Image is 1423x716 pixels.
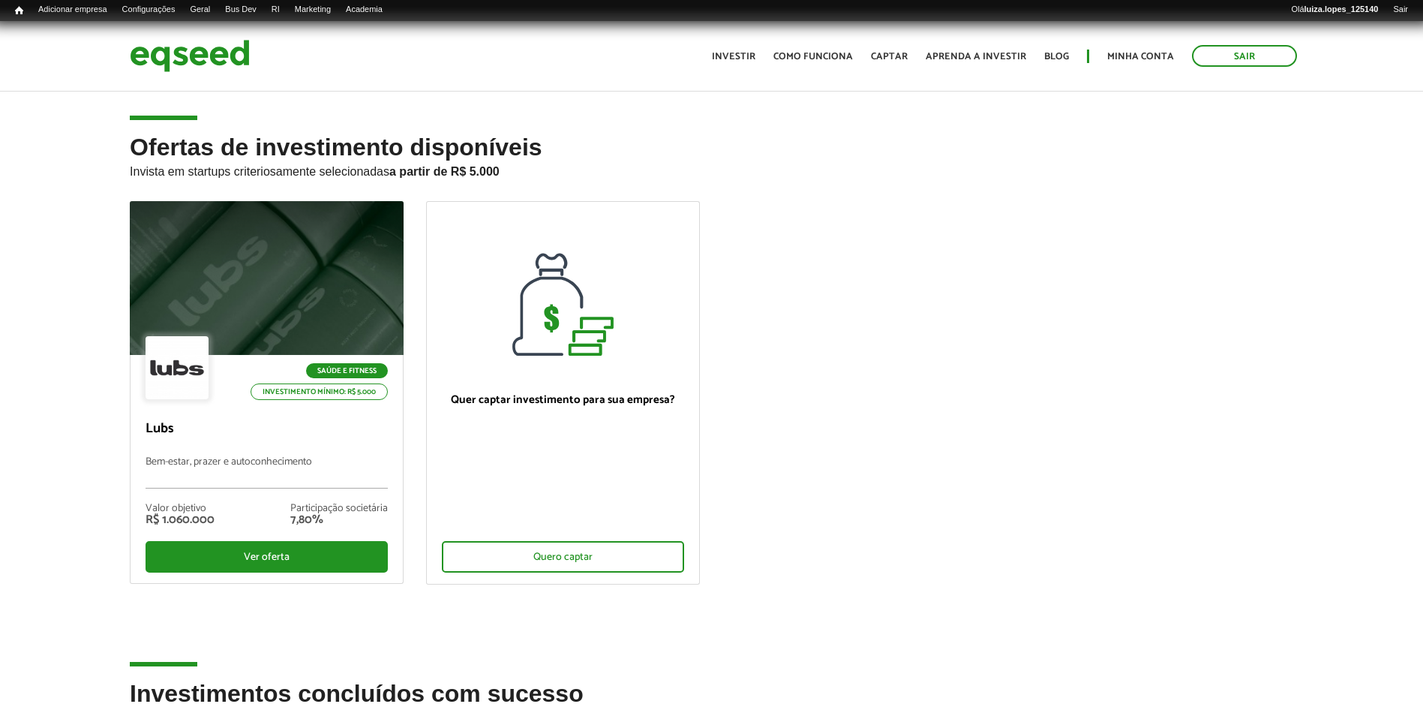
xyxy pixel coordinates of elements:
[306,363,388,378] p: Saúde e Fitness
[218,4,264,16] a: Bus Dev
[264,4,287,16] a: RI
[130,161,1293,179] p: Invista em startups criteriosamente selecionadas
[146,504,215,514] div: Valor objetivo
[1283,4,1385,16] a: Oláluiza.lopes_125140
[8,4,31,18] a: Início
[1192,45,1297,67] a: Sair
[290,504,388,514] div: Participação societária
[130,134,1293,201] h2: Ofertas de investimento disponíveis
[773,52,853,62] a: Como funciona
[442,393,684,407] p: Quer captar investimento para sua empresa?
[182,4,218,16] a: Geral
[442,541,684,573] div: Quero captar
[115,4,183,16] a: Configurações
[1304,5,1379,14] strong: luiza.lopes_125140
[1385,4,1415,16] a: Sair
[871,52,908,62] a: Captar
[251,384,388,400] p: Investimento mínimo: R$ 5.000
[130,201,404,584] a: Saúde e Fitness Investimento mínimo: R$ 5.000 Lubs Bem-estar, prazer e autoconhecimento Valor obj...
[146,421,388,438] p: Lubs
[290,514,388,526] div: 7,80%
[31,4,115,16] a: Adicionar empresa
[146,456,388,489] p: Bem-estar, prazer e autoconhecimento
[712,52,755,62] a: Investir
[926,52,1026,62] a: Aprenda a investir
[146,514,215,526] div: R$ 1.060.000
[1044,52,1069,62] a: Blog
[426,201,700,585] a: Quer captar investimento para sua empresa? Quero captar
[130,36,250,76] img: EqSeed
[338,4,390,16] a: Academia
[287,4,338,16] a: Marketing
[1107,52,1174,62] a: Minha conta
[389,165,500,178] strong: a partir de R$ 5.000
[146,541,388,573] div: Ver oferta
[15,5,23,16] span: Início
